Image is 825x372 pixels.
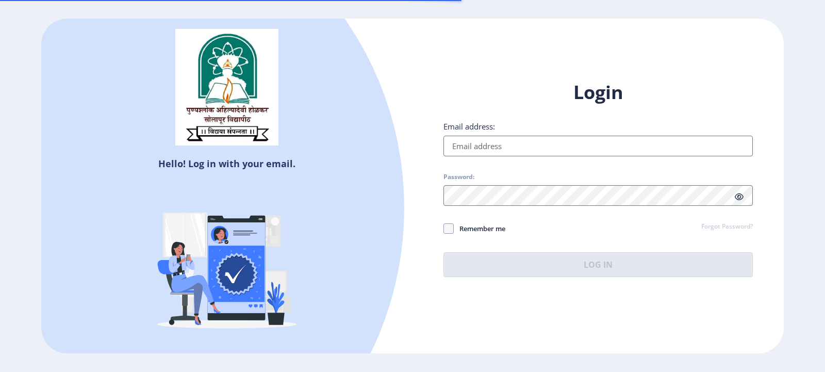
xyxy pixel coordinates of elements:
input: Email address [443,136,753,156]
a: Forgot Password? [701,222,753,232]
span: Remember me [454,222,505,235]
img: sulogo.png [175,29,278,145]
button: Log In [443,252,753,277]
label: Email address: [443,121,495,132]
label: Password: [443,173,474,181]
h1: Login [443,80,753,105]
img: Verified-rafiki.svg [137,174,317,354]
